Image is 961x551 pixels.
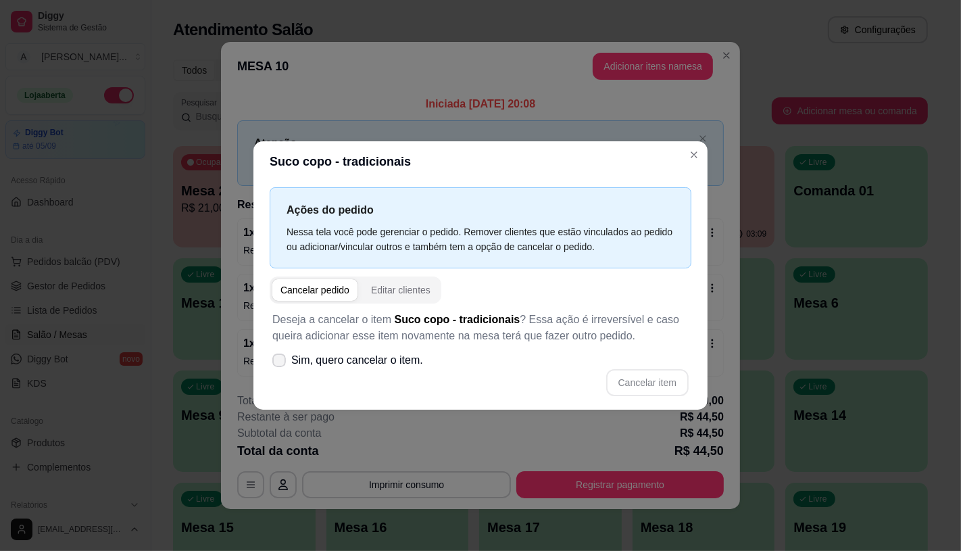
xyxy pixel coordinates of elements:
[272,312,689,344] p: Deseja a cancelar o item ? Essa ação é irreversível e caso queira adicionar esse item novamente n...
[395,314,520,325] span: Suco copo - tradicionais
[287,201,674,218] p: Ações do pedido
[371,283,430,297] div: Editar clientes
[253,141,708,182] header: Suco copo - tradicionais
[291,352,423,368] span: Sim, quero cancelar o item.
[287,224,674,254] div: Nessa tela você pode gerenciar o pedido. Remover clientes que estão vinculados ao pedido ou adici...
[280,283,349,297] div: Cancelar pedido
[683,144,705,166] button: Close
